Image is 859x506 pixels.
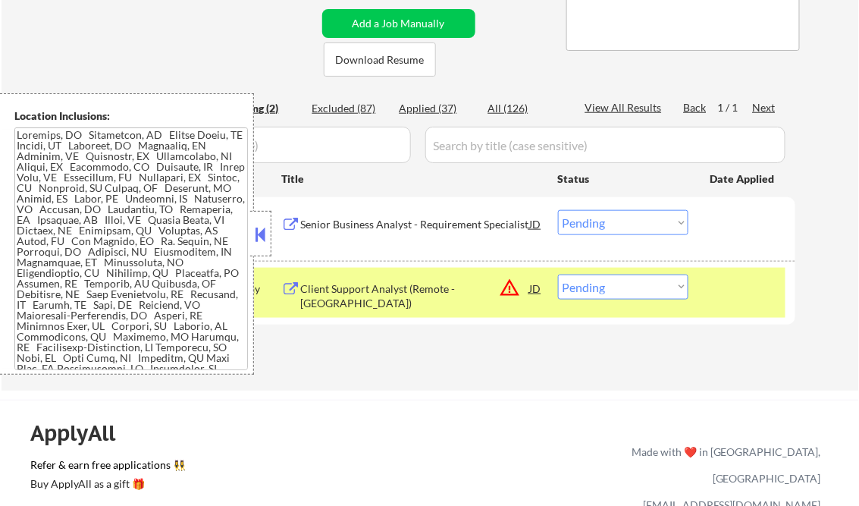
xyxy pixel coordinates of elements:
div: Back [684,100,708,115]
a: Buy ApplyAll as a gift 🎁 [30,476,182,495]
div: JD [528,210,544,237]
div: Status [558,165,688,192]
div: ApplyAll [30,421,133,447]
div: Made with ❤️ in [GEOGRAPHIC_DATA], [GEOGRAPHIC_DATA] [625,439,821,492]
div: JD [528,275,544,302]
a: Refer & earn free applications 👯‍♀️ [30,460,315,476]
button: Add a Job Manually [322,9,475,38]
div: Applied (37) [400,101,475,116]
div: Date Applied [710,171,777,187]
div: View All Results [585,100,666,115]
div: Title [282,171,544,187]
div: Location Inclusions: [14,108,248,124]
div: Client Support Analyst (Remote - [GEOGRAPHIC_DATA]) [301,281,530,311]
div: All (126) [488,101,564,116]
div: 1 / 1 [718,100,753,115]
button: Download Resume [324,42,436,77]
div: Excluded (87) [312,101,388,116]
div: Senior Business Analyst - Requirement Specialist [301,217,530,232]
div: Next [753,100,777,115]
input: Search by title (case sensitive) [425,127,785,163]
button: warning_amber [500,277,521,298]
div: Buy ApplyAll as a gift 🎁 [30,479,182,490]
